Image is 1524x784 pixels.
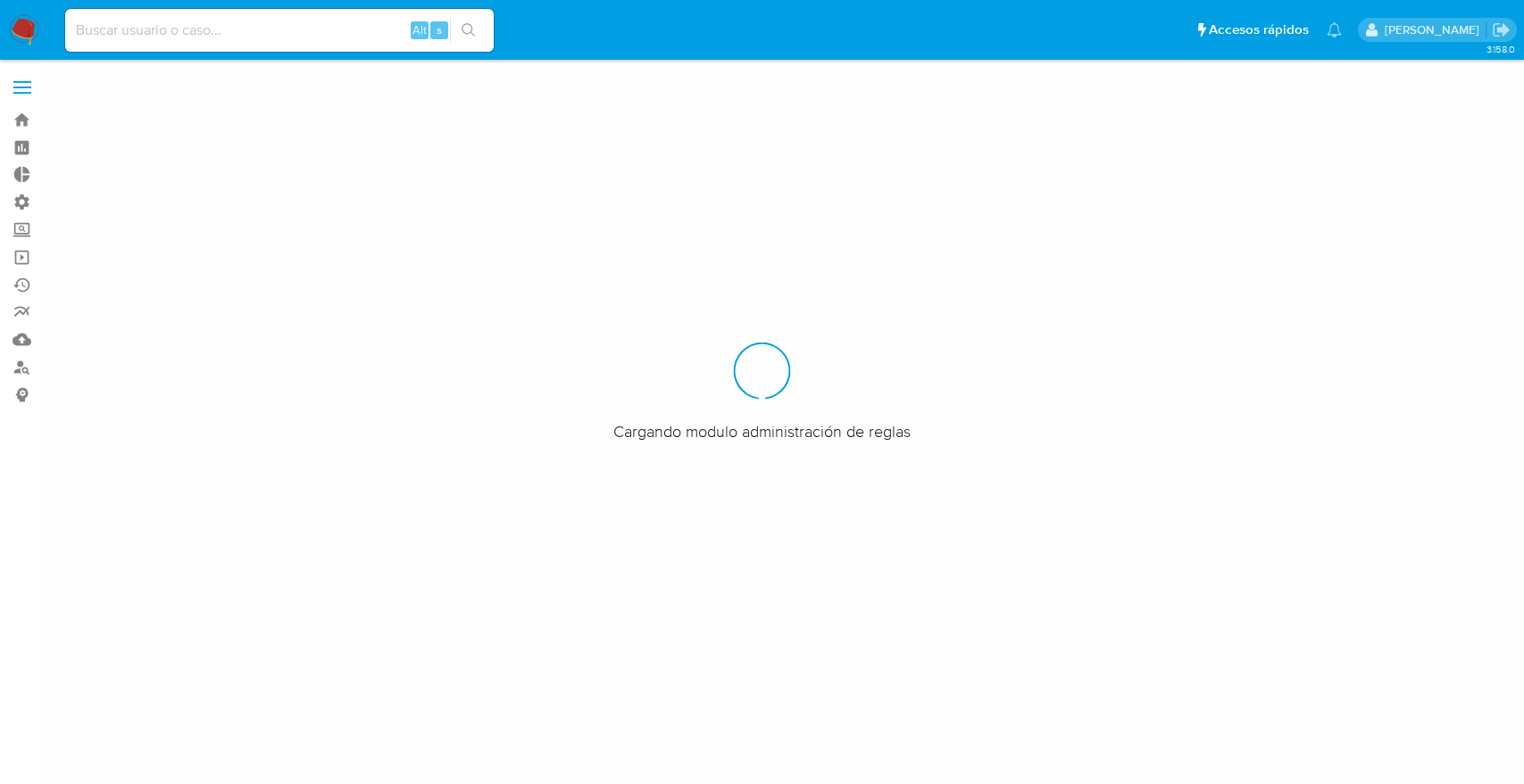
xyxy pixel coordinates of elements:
a: Salir [1492,21,1511,39]
span: Cargando modulo administración de reglas [613,420,911,442]
span: Accesos rápidos [1209,21,1309,39]
span: s [437,21,442,38]
p: mercedes.medrano@mercadolibre.com [1385,21,1486,38]
input: Buscar usuario o caso... [65,19,494,42]
button: search-icon [450,18,487,43]
span: Alt [412,21,427,38]
a: Notificaciones [1327,22,1342,37]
